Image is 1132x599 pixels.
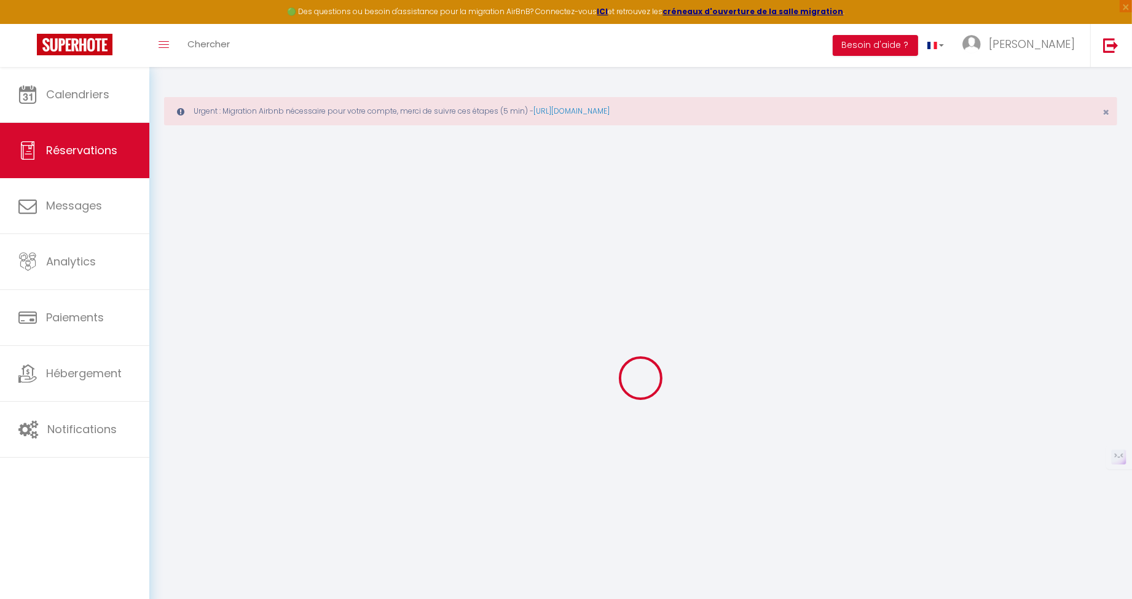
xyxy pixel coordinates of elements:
[10,5,47,42] button: Ouvrir le widget de chat LiveChat
[37,34,112,55] img: Super Booking
[833,35,918,56] button: Besoin d'aide ?
[1103,104,1109,120] span: ×
[1080,544,1123,590] iframe: Chat
[46,310,104,325] span: Paiements
[47,421,117,437] span: Notifications
[1103,37,1118,53] img: logout
[1103,107,1109,118] button: Close
[663,6,844,17] a: créneaux d'ouverture de la salle migration
[953,24,1090,67] a: ... [PERSON_NAME]
[46,254,96,269] span: Analytics
[597,6,608,17] a: ICI
[46,143,117,158] span: Réservations
[533,106,610,116] a: [URL][DOMAIN_NAME]
[989,36,1075,52] span: [PERSON_NAME]
[46,198,102,213] span: Messages
[46,366,122,381] span: Hébergement
[178,24,239,67] a: Chercher
[187,37,230,50] span: Chercher
[962,35,981,53] img: ...
[46,87,109,102] span: Calendriers
[164,97,1117,125] div: Urgent : Migration Airbnb nécessaire pour votre compte, merci de suivre ces étapes (5 min) -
